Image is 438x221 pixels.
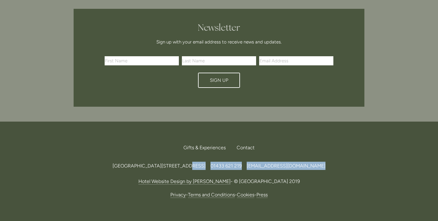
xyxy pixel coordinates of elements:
input: Last Name [182,56,256,65]
p: - - - [74,191,364,199]
h2: Newsletter [107,22,331,33]
a: [EMAIL_ADDRESS][DOMAIN_NAME] [247,163,325,169]
span: 01433 621 219 [210,163,242,169]
span: Gifts & Experiences [183,145,226,150]
a: Gifts & Experiences [183,141,231,154]
a: Hotel Website Design by [PERSON_NAME] [138,178,231,185]
a: Cookies [237,192,254,198]
a: Terms and Conditions [188,192,235,198]
button: Sign Up [198,73,240,88]
a: Privacy [170,192,186,198]
input: Email Address [259,56,333,65]
a: Press [256,192,268,198]
span: Sign Up [210,78,228,83]
div: Contact [232,141,255,154]
p: Sign up with your email address to receive news and updates. [107,38,331,46]
p: - © [GEOGRAPHIC_DATA] 2019 [74,177,364,185]
input: First Name [105,56,179,65]
span: [GEOGRAPHIC_DATA][STREET_ADDRESS] [113,163,206,169]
